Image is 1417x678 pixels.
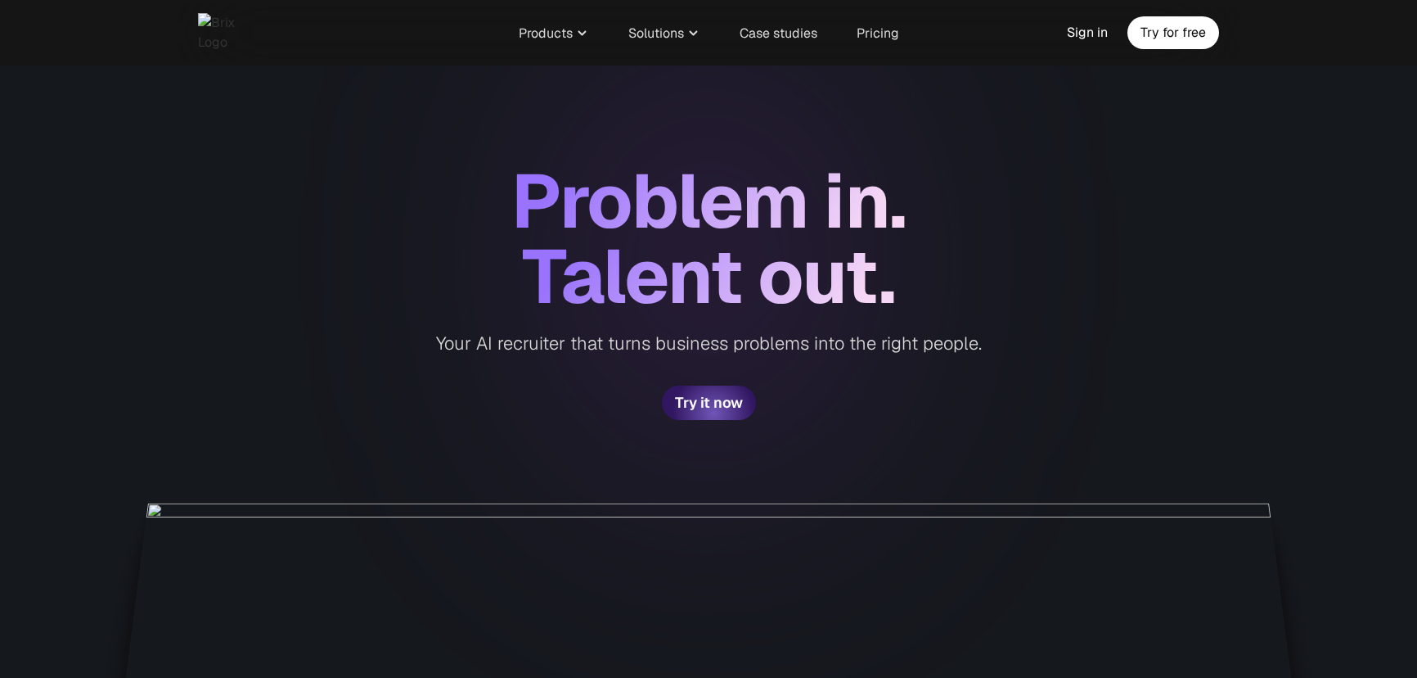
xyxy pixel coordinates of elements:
div: Your AI recruiter that turns business problems into the right people. [436,314,982,356]
div: Talent out. [522,239,896,314]
span: Try it now [675,395,743,410]
img: Brix Logo [198,13,245,52]
div: Sign in [1057,16,1118,49]
span: Case studies [740,26,817,39]
a: Pricing [847,16,909,49]
div: Problem in. [511,164,906,239]
a: Case studies [730,16,827,49]
span: Pricing [857,26,899,39]
span: Products [519,26,573,39]
span: Solutions [628,26,684,39]
button: Try it now [662,386,756,420]
a: Try for free [1127,16,1219,49]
